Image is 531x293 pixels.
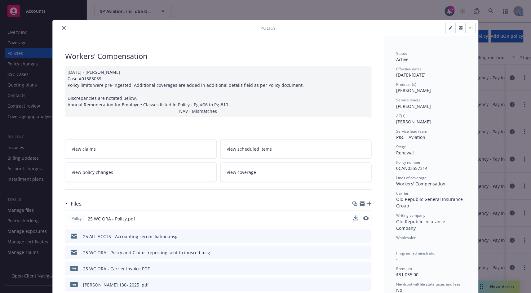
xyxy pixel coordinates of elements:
span: Program administrator [396,251,436,256]
span: [PERSON_NAME] [396,103,431,109]
span: P&C - Aviation [396,134,426,140]
span: Old Republic General Insurance Group [396,196,464,209]
span: Effective dates [396,66,422,72]
span: Newfront will file state taxes and fees [396,282,461,287]
span: Wholesaler [396,235,416,240]
button: close [60,24,68,32]
div: [DATE] - [DATE] [396,66,466,78]
div: [DATE] - [PERSON_NAME] Case #01583059 Policy limits were pre-ingested. Additional coverages are a... [65,66,372,117]
div: 25 WC ORA - Policy and Claims reporting sent to inusred.msg [83,249,210,256]
a: View policy changes [65,162,217,182]
span: 25 WC ORA - Policy.pdf [88,215,135,222]
span: Policy [260,25,276,31]
div: Workers' Compensation [65,51,372,61]
a: View coverage [220,162,372,182]
span: Premium [396,266,412,271]
div: [PERSON_NAME] 130- 2025 .pdf [83,282,149,288]
button: download file [354,233,359,240]
span: View policy changes [72,169,113,175]
button: preview file [364,282,369,288]
span: Lines of coverage [396,175,427,180]
span: Renewal [396,150,414,156]
span: Stage [396,144,406,149]
button: preview file [363,215,369,222]
span: - [396,256,398,262]
div: Workers' Compensation [396,180,466,187]
span: View coverage [227,169,256,175]
div: 25 ALL ACCTS - Accounting reconciliation.msg [83,233,178,240]
span: Active [396,56,409,62]
span: PDF [70,266,78,271]
button: download file [353,215,358,222]
span: 0CAN03557314 [396,165,428,171]
span: Writing company [396,213,426,218]
span: [PERSON_NAME] [396,119,431,125]
span: Status [396,51,407,56]
span: Service lead team [396,129,427,134]
span: Producer(s) [396,82,417,87]
span: Policy [70,216,83,221]
button: preview file [364,249,369,256]
a: View claims [65,139,217,159]
span: Old Republic Insurance Company [396,219,447,231]
button: download file [353,215,358,220]
span: No [396,287,402,293]
span: - [396,241,398,246]
button: download file [354,282,359,288]
span: Service lead(s) [396,97,422,103]
div: 25 WC ORA - Carrier Invoice.PDF [83,265,150,272]
button: download file [354,265,359,272]
span: [PERSON_NAME] [396,87,431,93]
span: Policy number [396,160,421,165]
span: pdf [70,282,78,287]
span: View claims [72,146,96,152]
div: Files [65,200,82,208]
span: AC(s) [396,113,406,118]
a: View scheduled items [220,139,372,159]
span: Carrier [396,191,409,196]
button: preview file [364,265,369,272]
button: preview file [364,233,369,240]
button: download file [354,249,359,256]
span: View scheduled items [227,146,272,152]
span: $31,035.00 [396,272,419,277]
h3: Files [71,200,82,208]
button: preview file [363,216,369,220]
